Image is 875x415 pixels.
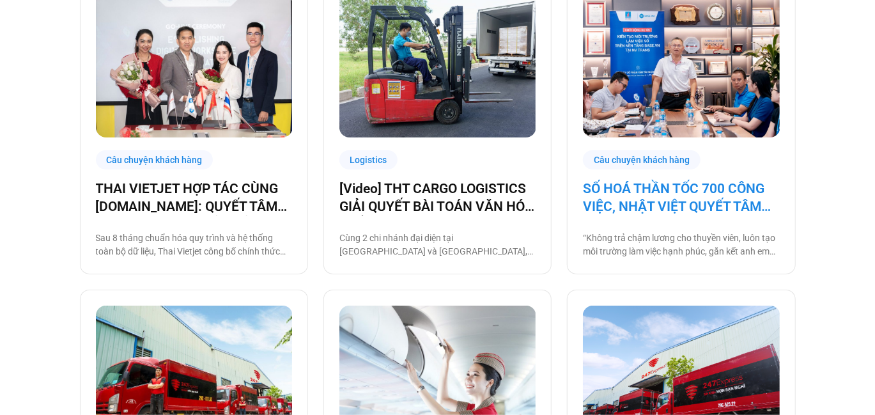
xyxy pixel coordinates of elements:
[583,150,701,170] div: Câu chuyện khách hàng
[339,231,536,258] p: Cùng 2 chi nhánh đại diện tại [GEOGRAPHIC_DATA] và [GEOGRAPHIC_DATA], THT Cargo Logistics là một ...
[96,180,292,215] a: THAI VIETJET HỢP TÁC CÙNG [DOMAIN_NAME]: QUYẾT TÂM “CẤT CÁNH” CHUYỂN ĐỔI SỐ
[339,150,398,170] div: Logistics
[583,180,779,215] a: SỐ HOÁ THẦN TỐC 700 CÔNG VIỆC, NHẬT VIỆT QUYẾT TÂM “GẮN KẾT TÀU – BỜ”
[96,231,292,258] p: Sau 8 tháng chuẩn hóa quy trình và hệ thống toàn bộ dữ liệu, Thai Vietjet công bố chính thức vận ...
[96,150,213,170] div: Câu chuyện khách hàng
[583,231,779,258] p: “Không trả chậm lương cho thuyền viên, luôn tạo môi trường làm việc hạnh phúc, gắn kết anh em tàu...
[339,180,536,215] a: [Video] THT CARGO LOGISTICS GIẢI QUYẾT BÀI TOÁN VĂN HÓA NHẰM TĂNG TRƯỞNG BỀN VỮNG CÙNG BASE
